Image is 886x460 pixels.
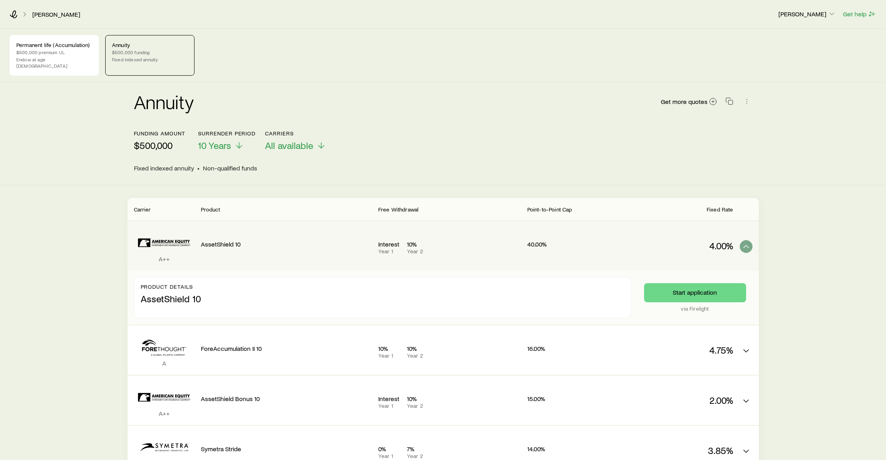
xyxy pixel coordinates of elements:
p: Interest [378,240,401,248]
p: 10% [407,395,429,403]
p: 4.75% [619,345,733,356]
h2: Annuity [134,92,194,111]
p: 10% [407,240,429,248]
p: Year 2 [407,403,429,409]
p: A++ [134,255,194,263]
p: Year 1 [378,403,401,409]
p: Funding amount [134,130,185,137]
p: 10% [407,345,429,352]
p: AssetShield Bonus 10 [201,395,372,403]
span: Fixed indexed annuity [134,164,194,172]
p: Symetra Stride [201,445,372,453]
span: Fixed Rate [707,206,733,213]
p: A++ [134,409,194,417]
p: Surrender period [198,130,255,137]
p: 2.00% [619,395,733,406]
p: 0% [378,445,401,453]
p: AssetShield 10 [141,290,625,304]
span: Free Withdrawal [378,206,418,213]
p: Year 1 [378,352,401,359]
p: $500,000 premium UL [16,49,92,55]
p: Year 2 [407,453,429,459]
span: 10 Years [198,140,231,151]
p: A [134,359,194,367]
p: 4.00% [619,240,733,251]
p: 14.00% [527,445,613,453]
p: Interest [378,395,401,403]
p: ForeAccumulation II 10 [201,345,372,352]
p: 16.00% [527,345,613,352]
button: Surrender period10 Years [198,130,255,151]
span: All available [265,140,313,151]
span: Get more quotes [661,98,707,105]
p: AssetShield 10 [201,240,372,248]
p: Year 2 [407,248,429,254]
span: Carrier [134,206,151,213]
button: Get help [843,10,876,19]
p: $500,000 funding [112,49,188,55]
p: 3.85% [619,445,733,456]
p: Year 2 [407,352,429,359]
a: Get more quotes [660,97,717,106]
p: 15.00% [527,395,613,403]
p: 40.00% [527,240,613,248]
p: Product details [141,284,625,290]
p: $500,000 [134,140,185,151]
p: Annuity [112,42,188,48]
p: [PERSON_NAME] [778,10,836,18]
button: [PERSON_NAME] [778,10,836,19]
span: • [197,164,200,172]
p: Carriers [265,130,326,137]
a: Permanent life (Accumulation)$500,000 premium ULEndow at age [DEMOGRAPHIC_DATA] [10,35,99,76]
p: via Firelight [644,305,746,312]
p: Year 1 [378,453,401,459]
p: Permanent life (Accumulation) [16,42,92,48]
span: Point-to-Point Cap [527,206,572,213]
p: Endow at age [DEMOGRAPHIC_DATA] [16,56,92,69]
button: CarriersAll available [265,130,326,151]
button: Start application [644,283,746,302]
p: Year 1 [378,248,401,254]
p: 10% [378,345,401,352]
span: Product [201,206,220,213]
a: Annuity$500,000 fundingFixed indexed annuity [105,35,194,76]
p: 7% [407,445,429,453]
p: Fixed indexed annuity [112,56,188,63]
span: Non-qualified funds [203,164,257,172]
a: [PERSON_NAME] [32,11,81,18]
